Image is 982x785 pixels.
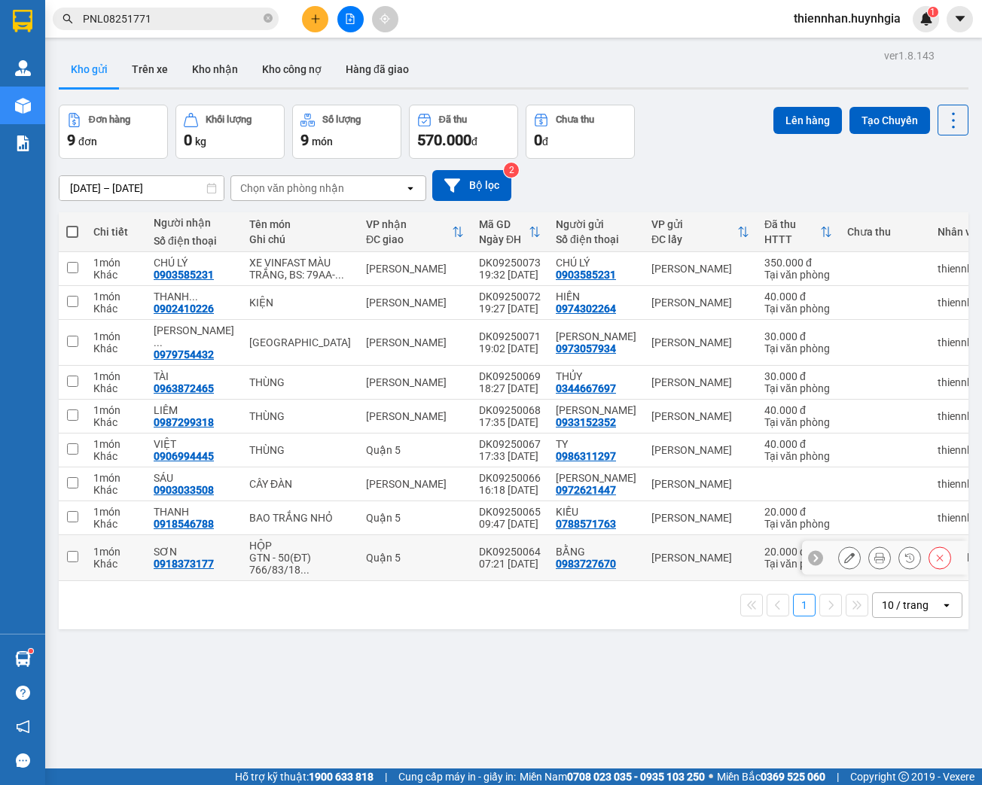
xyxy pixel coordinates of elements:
div: Khác [93,382,139,394]
div: 0903033508 [154,484,214,496]
span: kg [195,135,206,148]
button: Hàng đã giao [334,51,421,87]
div: 1 món [93,404,139,416]
div: 17:33 [DATE] [479,450,541,462]
span: ⚪️ [709,774,713,780]
div: ĐỖ THẢO QUỲNH [154,324,234,348]
div: Số điện thoại [154,235,234,247]
div: Khác [93,269,139,281]
div: SƠN [154,546,234,558]
button: plus [302,6,328,32]
span: copyright [898,771,909,782]
div: 0344667697 [556,382,616,394]
div: Số lượng [322,114,361,125]
div: 20.000 đ [764,506,832,518]
div: 30.000 đ [764,330,832,342]
span: file-add [345,14,355,24]
div: LIÊM [154,404,234,416]
sup: 1 [29,649,33,653]
div: CHÚ LÝ [556,257,636,269]
div: SÁU [154,472,234,484]
div: BAO TRẮNG NHỎ [249,512,351,524]
span: ... [154,336,163,348]
div: 0918546788 [154,518,214,530]
div: 10 / trang [882,598,929,613]
button: Trên xe [120,51,180,87]
div: 0788571763 [556,518,616,530]
span: | [385,768,387,785]
div: Quận 5 [366,552,464,564]
strong: 1900 633 818 [309,771,374,783]
div: 0979754432 [154,348,214,361]
div: Khác [93,484,139,496]
div: PHAN DUYÊN [556,472,636,484]
button: Kho gửi [59,51,120,87]
div: Khác [93,303,139,315]
div: 0986311297 [556,450,616,462]
div: Tại văn phòng [764,450,832,462]
div: TÀI [154,370,234,382]
span: 1 [930,7,935,17]
div: THỦY [556,370,636,382]
div: 0918373177 [154,558,214,570]
img: logo-vxr [13,10,32,32]
span: Miền Bắc [717,768,825,785]
div: VIỆT [154,438,234,450]
div: THANH [154,506,234,518]
img: icon-new-feature [919,12,933,26]
div: Chi tiết [93,226,139,238]
button: 1 [793,594,816,616]
div: 0974302264 [556,303,616,315]
span: caret-down [953,12,967,26]
div: Đã thu [764,218,820,230]
div: 0906994445 [154,450,214,462]
span: | [837,768,839,785]
div: [PERSON_NAME] [651,376,749,388]
span: 9 [67,131,75,149]
div: 0902410226 [154,303,214,315]
div: 1 món [93,291,139,303]
div: HỘP [249,540,351,552]
div: THANH NGÂN [154,291,234,303]
div: 16:18 [DATE] [479,484,541,496]
div: Sửa đơn hàng [838,546,861,569]
sup: 2 [504,163,519,178]
input: Tìm tên, số ĐT hoặc mã đơn [83,11,261,27]
div: Tại văn phòng [764,416,832,428]
button: caret-down [947,6,973,32]
th: Toggle SortBy [757,212,840,252]
div: GTN - 50(ĐT) 766/83/18 CMT8,P5,Q.TÂN BÌNH [249,552,351,576]
span: question-circle [16,686,30,700]
div: Tại văn phòng [764,303,832,315]
div: 0933152352 [556,416,616,428]
span: close-circle [264,12,273,26]
div: Tại văn phòng [764,342,832,354]
div: [PERSON_NAME] [366,263,464,275]
div: Người nhận [154,217,234,229]
div: 40.000 đ [764,291,832,303]
div: 40.000 đ [764,404,832,416]
div: DK09250072 [479,291,541,303]
div: Tại văn phòng [764,558,832,570]
button: Chưa thu0đ [526,105,635,159]
div: 0903585231 [154,269,214,281]
span: search [63,14,73,24]
div: 18:27 [DATE] [479,382,541,394]
th: Toggle SortBy [644,212,757,252]
sup: 1 [928,7,938,17]
svg: open [404,182,416,194]
div: [PERSON_NAME] [651,263,749,275]
div: Ghi chú [249,233,351,245]
div: [PERSON_NAME] [651,478,749,490]
div: THÙNG [249,444,351,456]
div: DK09250071 [479,330,541,342]
span: aim [380,14,390,24]
div: DK09250065 [479,506,541,518]
div: 0963872465 [154,382,214,394]
span: đ [471,135,477,148]
span: Hỗ trợ kỹ thuật: [235,768,374,785]
div: Đã thu [439,114,467,125]
div: 0973057934 [556,342,616,354]
img: warehouse-icon [15,98,31,114]
span: ... [300,564,310,576]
